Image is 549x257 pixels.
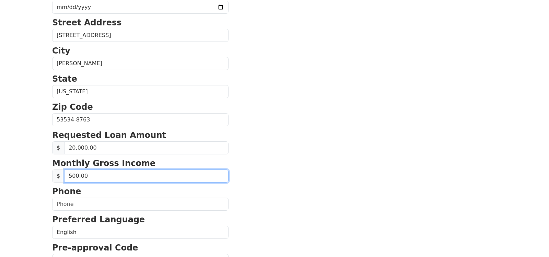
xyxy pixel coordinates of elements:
[52,130,166,140] strong: Requested Loan Amount
[64,141,229,154] input: Requested Loan Amount
[52,74,77,84] strong: State
[52,157,229,170] p: Monthly Gross Income
[52,198,229,211] input: Phone
[52,18,122,27] strong: Street Address
[52,243,138,253] strong: Pre-approval Code
[52,170,65,183] span: $
[64,170,229,183] input: 0.00
[52,29,229,42] input: Street Address
[52,102,93,112] strong: Zip Code
[52,215,145,224] strong: Preferred Language
[52,57,229,70] input: City
[52,187,81,196] strong: Phone
[52,113,229,126] input: Zip Code
[52,141,65,154] span: $
[52,46,70,56] strong: City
